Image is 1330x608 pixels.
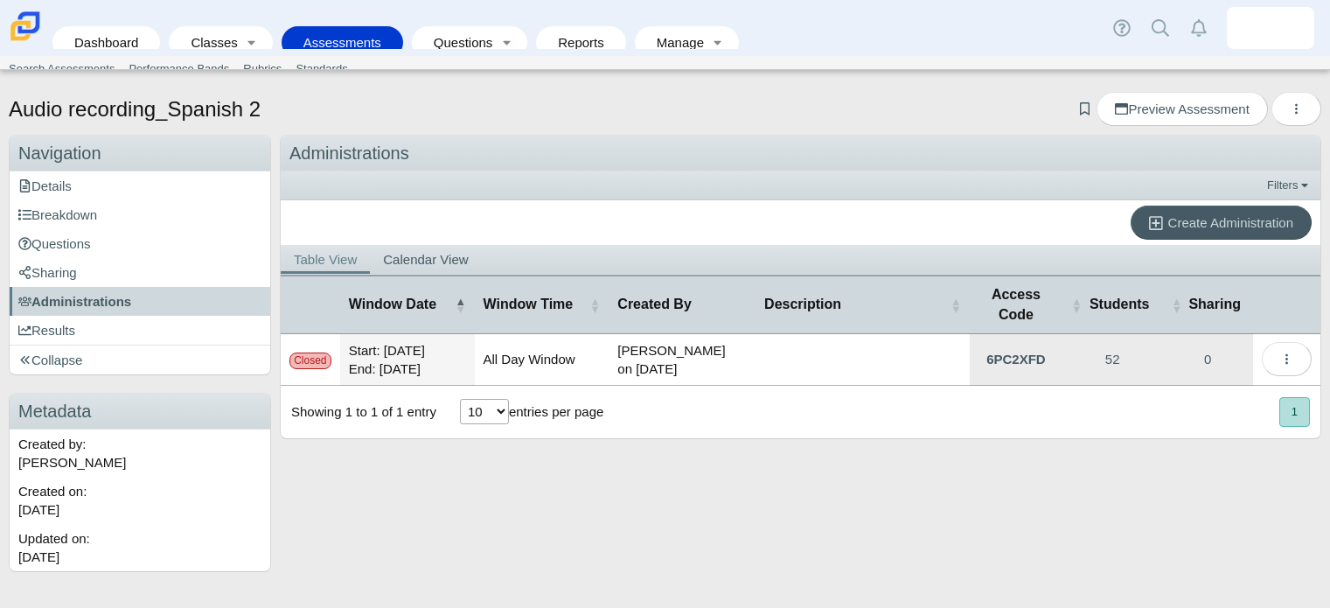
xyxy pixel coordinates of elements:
span: Administrations [18,294,131,309]
h1: Audio recording_Spanish 2 [9,94,261,124]
span: Window Time : Activate to sort [589,297,600,314]
span: Students [1085,295,1154,314]
span: Questions [18,236,91,251]
a: Results [10,316,270,345]
a: Administrations [10,287,270,316]
span: Preview Assessment [1115,101,1249,116]
a: Manage [644,26,706,59]
img: martha.addo-preko.yyKIqf [1257,14,1285,42]
a: Standards [289,56,354,82]
a: Toggle expanded [240,26,264,59]
span: Access Code [978,285,1054,325]
span: Description [764,295,947,314]
span: Window Time [484,295,587,314]
a: Filters [1263,177,1316,194]
a: Create Administration [1131,206,1312,240]
span: Window Date : Activate to invert sorting [456,297,466,314]
div: Administrations [281,136,1320,171]
div: Created on: [10,477,270,524]
a: Toggle expanded [706,26,730,59]
a: Questions [10,229,270,258]
span: Details [18,178,72,193]
a: Rubrics [236,56,289,82]
nav: pagination [1278,397,1310,426]
span: Sharing [1185,295,1244,314]
div: Closed [289,353,331,369]
a: Reports [545,26,617,59]
a: Dashboard [61,26,151,59]
a: Sharing [10,258,270,287]
span: Breakdown [18,207,97,222]
span: Window Date [349,295,452,314]
div: Updated on: [10,524,270,571]
a: martha.addo-preko.yyKIqf [1227,7,1314,49]
span: Created By [617,295,747,314]
a: Questions [421,26,494,59]
time: Sep 19, 2025 at 1:31 PM [18,549,59,564]
a: Breakdown [10,200,270,229]
button: More options [1271,92,1321,126]
a: Classes [178,26,239,59]
td: [PERSON_NAME] on [DATE] [609,334,756,386]
a: Calendar View [370,245,481,274]
a: Carmen School of Science & Technology [7,32,44,47]
td: Start: [DATE] End: [DATE] [340,334,475,386]
a: Table View [281,245,370,274]
div: Created by: [PERSON_NAME] [10,430,270,477]
a: Search Assessments [2,56,122,82]
label: entries per page [509,404,603,419]
img: Carmen School of Science & Technology [7,8,44,45]
button: More options [1262,342,1312,376]
a: Preview Assessment [1097,92,1267,126]
a: Alerts [1180,9,1218,47]
span: Sharing [18,265,77,280]
span: Sharing : Activate to sort [1171,297,1181,314]
span: Create Administration [1168,215,1293,230]
a: View Participants [1062,334,1163,385]
a: Collapse [10,346,270,374]
a: Toggle expanded [494,26,519,59]
time: Sep 19, 2025 at 10:16 AM [18,502,59,517]
a: Click to Expand [970,334,1062,385]
button: 1 [1279,397,1310,426]
a: Performance Bands [122,56,236,82]
span: Collapse [18,353,82,367]
a: Manage Sharing [1162,334,1253,385]
span: Results [18,323,75,338]
a: Details [10,171,270,200]
h3: Metadata [10,394,270,430]
td: All Day Window [475,334,609,386]
span: Students : Activate to sort [1071,297,1082,314]
span: Navigation [18,143,101,163]
div: Showing 1 to 1 of 1 entry [281,386,436,438]
span: Description : Activate to sort [950,297,961,314]
a: Add bookmark [1076,101,1093,116]
a: Assessments [290,26,394,59]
